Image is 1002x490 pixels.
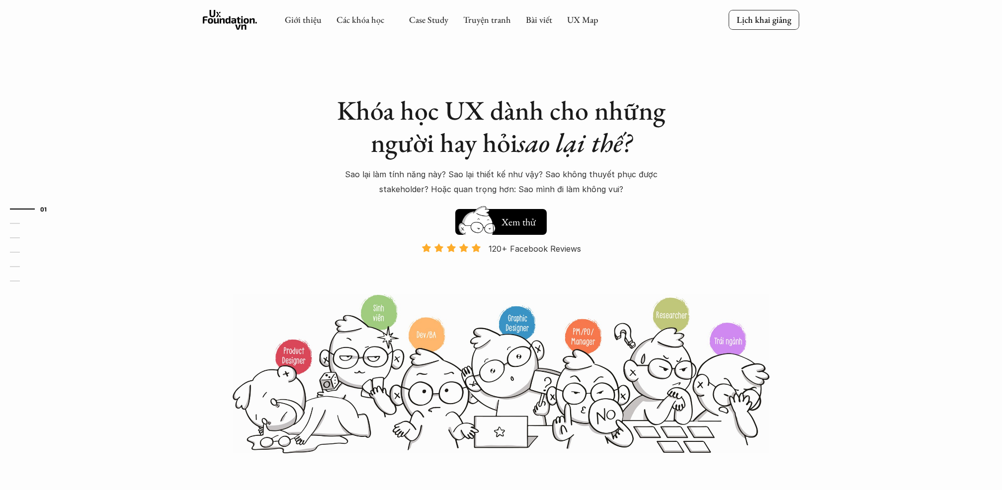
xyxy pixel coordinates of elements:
a: UX Map [567,14,598,25]
a: Giới thiệu [285,14,322,25]
h5: Xem thử [500,215,537,229]
a: Bài viết [526,14,552,25]
p: Sao lại làm tính năng này? Sao lại thiết kế như vậy? Sao không thuyết phục được stakeholder? Hoặc... [327,167,675,197]
strong: 01 [40,206,47,212]
a: Lịch khai giảng [729,10,799,29]
a: Xem thử [455,204,547,235]
a: Case Study [409,14,448,25]
a: Các khóa học [336,14,384,25]
p: Lịch khai giảng [737,14,791,25]
em: sao lại thế? [517,125,632,160]
a: Truyện tranh [463,14,511,25]
a: 120+ Facebook Reviews [413,243,589,293]
a: 01 [10,203,57,215]
p: 120+ Facebook Reviews [489,241,581,256]
h1: Khóa học UX dành cho những người hay hỏi [327,94,675,159]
